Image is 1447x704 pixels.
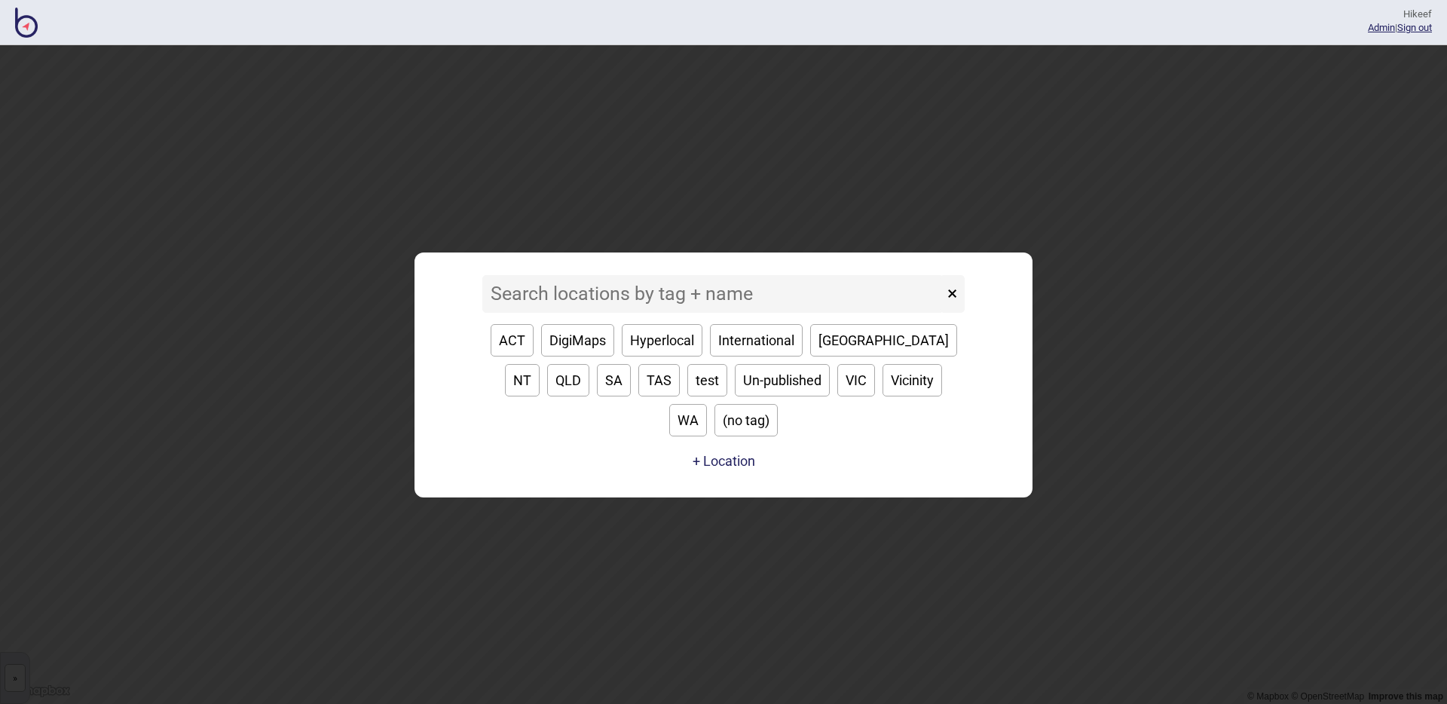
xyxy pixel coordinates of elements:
a: + Location [689,448,759,475]
button: Sign out [1397,22,1432,33]
button: + Location [693,453,755,469]
button: SA [597,364,631,396]
a: Admin [1368,22,1395,33]
div: Hi keef [1368,8,1432,21]
button: NT [505,364,540,396]
button: WA [669,404,707,436]
button: Hyperlocal [622,324,702,357]
input: Search locations by tag + name [482,275,944,313]
button: (no tag) [714,404,778,436]
button: International [710,324,803,357]
button: Vicinity [883,364,942,396]
button: ACT [491,324,534,357]
button: × [940,275,965,313]
button: [GEOGRAPHIC_DATA] [810,324,957,357]
button: TAS [638,364,680,396]
button: QLD [547,364,589,396]
button: Un-published [735,364,830,396]
button: VIC [837,364,875,396]
button: test [687,364,727,396]
span: | [1368,22,1397,33]
button: DigiMaps [541,324,614,357]
img: BindiMaps CMS [15,8,38,38]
